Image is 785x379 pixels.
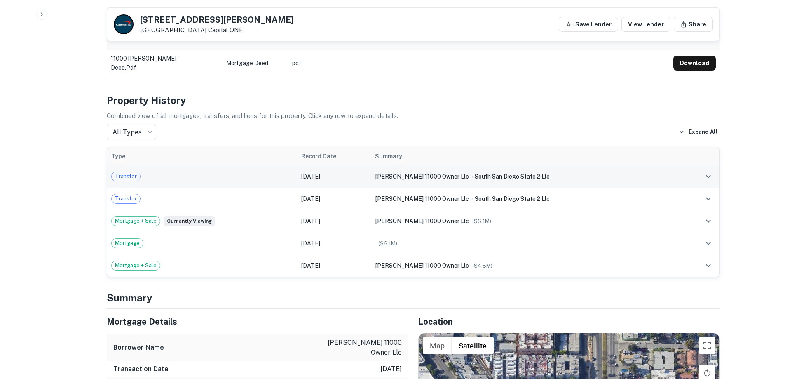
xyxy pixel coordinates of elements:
[112,261,160,270] span: Mortgage + Sale
[112,239,143,247] span: Mortgage
[701,259,715,273] button: expand row
[452,337,494,354] button: Show satellite imagery
[380,364,402,374] p: [DATE]
[673,56,716,71] button: Download
[375,172,677,181] div: →
[107,93,720,108] h4: Property History
[375,194,677,203] div: →
[371,147,682,165] th: Summary
[112,217,160,225] span: Mortgage + Sale
[208,26,243,33] a: Capital ONE
[107,147,298,165] th: Type
[423,337,452,354] button: Show street map
[297,147,370,165] th: Record Date
[375,195,469,202] span: [PERSON_NAME] 11000 owner llc
[701,169,715,184] button: expand row
[701,236,715,250] button: expand row
[107,111,720,121] p: Combined view of all mortgages, transfers, and liens for this property. Click any row to expand d...
[701,192,715,206] button: expand row
[164,216,215,226] span: Currently viewing
[701,214,715,228] button: expand row
[113,343,164,353] h6: Borrower Name
[475,195,550,202] span: south san diego state 2 llc
[288,50,669,76] td: pdf
[472,263,492,269] span: ($ 4.8M )
[107,290,720,305] h4: Summary
[222,50,288,76] td: Mortgage Deed
[297,210,370,232] td: [DATE]
[113,364,169,374] h6: Transaction Date
[674,17,713,32] button: Share
[559,17,618,32] button: Save Lender
[297,254,370,277] td: [DATE]
[375,218,469,224] span: [PERSON_NAME] 11000 owner llc
[677,126,720,138] button: Expand All
[375,262,469,269] span: [PERSON_NAME] 11000 owner llc
[475,173,550,180] span: south san diego state 2 llc
[472,218,491,224] span: ($ 6.1M )
[140,26,294,34] p: [GEOGRAPHIC_DATA]
[107,27,720,73] div: scrollable content
[375,173,469,180] span: [PERSON_NAME] 11000 owner llc
[297,165,370,188] td: [DATE]
[107,124,156,140] div: All Types
[744,313,785,353] iframe: Chat Widget
[107,50,222,76] td: 11000 [PERSON_NAME] - deed.pdf
[297,232,370,254] td: [DATE]
[297,188,370,210] td: [DATE]
[107,315,408,328] h5: Mortgage Details
[140,16,294,24] h5: [STREET_ADDRESS][PERSON_NAME]
[621,17,670,32] a: View Lender
[418,315,720,328] h5: Location
[699,337,715,354] button: Toggle fullscreen view
[112,195,140,203] span: Transfer
[328,338,402,358] p: [PERSON_NAME] 11000 owner llc
[378,240,397,247] span: ($ 6.1M )
[112,172,140,181] span: Transfer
